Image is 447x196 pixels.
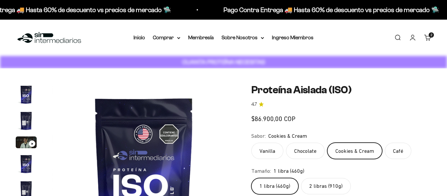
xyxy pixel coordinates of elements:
[272,35,313,40] a: Ingreso Miembros
[16,136,37,150] button: Ir al artículo 3
[220,5,436,15] p: Pago Contra Entrega 🚚 Hasta 60% de descuento vs precios de mercado 🛸
[251,167,271,175] legend: Tamaño:
[251,101,431,108] a: 4.74.7 de 5.0 estrellas
[268,132,307,140] span: Cookies & Cream
[274,167,304,175] span: 1 libra (460g)
[222,33,264,42] summary: Sobre Nosotros
[16,84,37,107] button: Ir al artículo 1
[188,35,214,40] a: Membresía
[251,114,295,124] sale-price: $86.900,00 COP
[16,84,37,105] img: Proteína Aislada (ISO)
[16,153,37,174] img: Proteína Aislada (ISO)
[16,110,37,133] button: Ir al artículo 2
[431,33,432,37] span: 2
[251,132,266,140] legend: Sabor:
[16,110,37,131] img: Proteína Aislada (ISO)
[182,59,265,65] strong: CUANTA PROTEÍNA NECESITAS
[251,84,431,96] h1: Proteína Aislada (ISO)
[251,101,257,108] span: 4.7
[16,153,37,176] button: Ir al artículo 4
[153,33,180,42] summary: Comprar
[134,35,145,40] a: Inicio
